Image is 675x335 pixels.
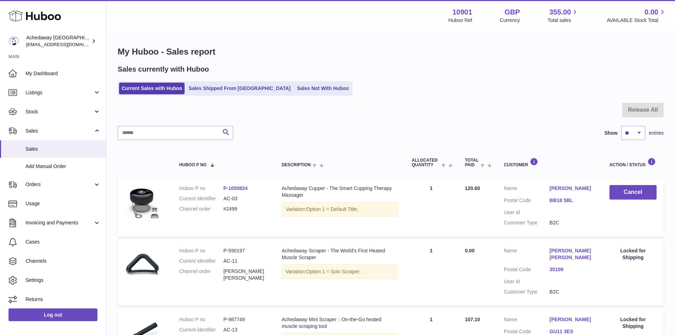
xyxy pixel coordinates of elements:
a: [PERSON_NAME] [550,316,595,323]
dd: AC-13 [223,326,268,333]
span: Total paid [465,158,479,167]
a: Current Sales with Huboo [119,83,185,94]
img: admin@newpb.co.uk [9,36,19,46]
dd: P-590197 [223,247,268,254]
span: Description [282,163,311,167]
span: Option 1 = Default Title; [306,206,358,212]
td: 1 [405,178,458,237]
dd: P-987749 [223,316,268,323]
dt: Postal Code [504,197,550,206]
dt: Name [504,185,550,194]
label: Show [604,130,618,136]
span: Add Manual Order [26,163,101,170]
dt: Customer Type [504,219,550,226]
dt: Postal Code [504,266,550,275]
dt: Huboo P no [179,185,224,192]
span: Stock [26,108,93,115]
dd: AC-11 [223,258,268,264]
span: 120.60 [465,185,480,191]
a: Sales Not With Huboo [294,83,351,94]
span: 107.10 [465,317,480,322]
span: Option 1 = Solo Scraper; [306,269,361,274]
div: Action / Status [609,158,657,167]
dt: Current identifier [179,195,224,202]
strong: 10901 [452,7,472,17]
span: Channels [26,258,101,264]
span: Cases [26,239,101,245]
dt: Customer Type [504,289,550,295]
span: Total sales [547,17,579,24]
div: Achedaway Mini Scraper：On-the-Go heated muscle scraping tool [282,316,398,330]
td: 1 [405,240,458,306]
div: Achedaway [GEOGRAPHIC_DATA] [26,34,90,48]
a: [PERSON_NAME] [550,185,595,192]
span: [EMAIL_ADDRESS][DOMAIN_NAME] [26,41,104,47]
dt: User Id [504,278,550,285]
div: Variation: [282,202,398,217]
a: 355.00 Total sales [547,7,579,24]
dd: [PERSON_NAME] [PERSON_NAME] [223,268,268,281]
span: AVAILABLE Stock Total [607,17,666,24]
span: 0.00 [645,7,658,17]
span: Huboo P no [179,163,207,167]
img: Achedaway-Solo-Cupper.jpg [125,185,160,220]
dt: Huboo P no [179,316,224,323]
span: Invoicing and Payments [26,219,93,226]
div: Currency [500,17,520,24]
dt: Current identifier [179,258,224,264]
a: P-1050824 [223,185,248,191]
h2: Sales currently with Huboo [118,65,209,74]
dt: Channel order [179,268,224,281]
span: Returns [26,296,101,303]
div: Achedaway Scraper - The World’s First Heated Muscle Scraper [282,247,398,261]
dd: #2499 [223,206,268,212]
span: 0.00 [465,248,474,253]
dt: User Id [504,209,550,216]
dt: Huboo P no [179,247,224,254]
dd: B2C [550,219,595,226]
a: Sales Shipped From [GEOGRAPHIC_DATA] [186,83,293,94]
span: Settings [26,277,101,284]
div: Customer [504,158,595,167]
a: BB18 5BL [550,197,595,204]
span: Orders [26,181,93,188]
a: 0.00 AVAILABLE Stock Total [607,7,666,24]
strong: GBP [505,7,520,17]
dt: Name [504,316,550,325]
span: ALLOCATED Quantity [412,158,440,167]
a: [PERSON_NAME] [PERSON_NAME] [550,247,595,261]
a: GU11 3ES [550,328,595,335]
span: My Dashboard [26,70,101,77]
dt: Name [504,247,550,263]
dd: B2C [550,289,595,295]
span: Listings [26,89,93,96]
span: Sales [26,128,93,134]
h1: My Huboo - Sales report [118,46,664,57]
span: Sales [26,146,101,152]
span: Usage [26,200,101,207]
div: Locked for Shipping [609,316,657,330]
dd: AC-03 [223,195,268,202]
div: Huboo Ref [449,17,472,24]
span: 355.00 [549,7,571,17]
dt: Current identifier [179,326,224,333]
div: Locked for Shipping [609,247,657,261]
dt: Channel order [179,206,224,212]
span: entries [649,130,664,136]
div: Achedaway Cupper - The Smart Cupping Therapy Massager [282,185,398,199]
img: Achedaway-Muscle-Scraper.png [125,247,160,283]
div: Variation: [282,264,398,279]
a: 35109 [550,266,595,273]
button: Cancel [609,185,657,200]
a: Log out [9,308,97,321]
